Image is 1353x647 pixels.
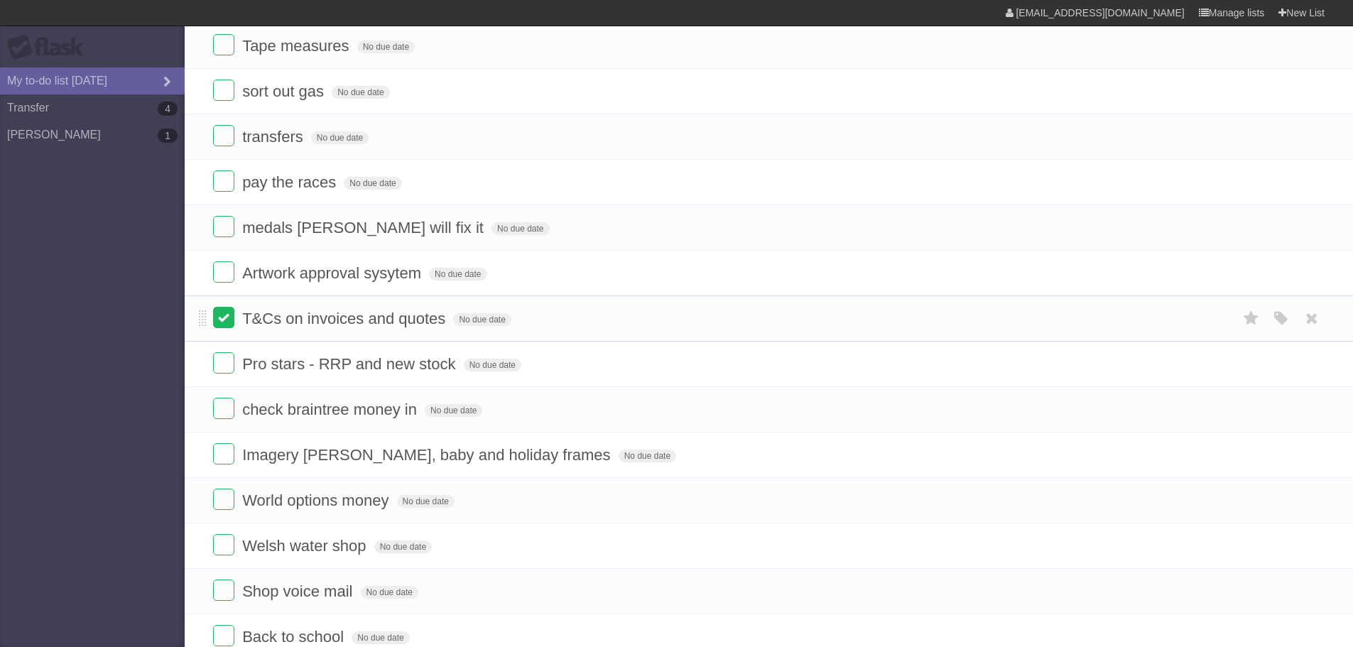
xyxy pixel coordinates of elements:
[213,261,234,283] label: Done
[242,37,352,55] span: Tape measures
[7,35,92,60] div: Flask
[213,625,234,646] label: Done
[213,489,234,510] label: Done
[1238,307,1265,330] label: Star task
[242,310,449,327] span: T&Cs on invoices and quotes
[213,216,234,237] label: Done
[344,177,401,190] span: No due date
[242,582,356,600] span: Shop voice mail
[242,401,420,418] span: check braintree money in
[158,102,178,116] b: 4
[242,491,392,509] span: World options money
[619,450,676,462] span: No due date
[453,313,511,326] span: No due date
[425,404,482,417] span: No due date
[464,359,521,371] span: No due date
[311,131,369,144] span: No due date
[213,307,234,328] label: Done
[213,534,234,555] label: Done
[213,398,234,419] label: Done
[352,631,409,644] span: No due date
[213,80,234,101] label: Done
[332,86,389,99] span: No due date
[213,34,234,55] label: Done
[242,264,425,282] span: Artwork approval sysytem
[397,495,455,508] span: No due date
[429,268,487,281] span: No due date
[213,125,234,146] label: Done
[242,128,307,146] span: transfers
[357,40,415,53] span: No due date
[491,222,549,235] span: No due date
[213,443,234,464] label: Done
[374,540,432,553] span: No due date
[242,173,339,191] span: pay the races
[242,446,614,464] span: Imagery [PERSON_NAME], baby and holiday frames
[242,537,369,555] span: Welsh water shop
[242,219,487,236] span: medals [PERSON_NAME] will fix it
[213,580,234,601] label: Done
[158,129,178,143] b: 1
[242,355,459,373] span: Pro stars - RRP and new stock
[213,352,234,374] label: Done
[361,586,418,599] span: No due date
[242,628,347,646] span: Back to school
[213,170,234,192] label: Done
[242,82,327,100] span: sort out gas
